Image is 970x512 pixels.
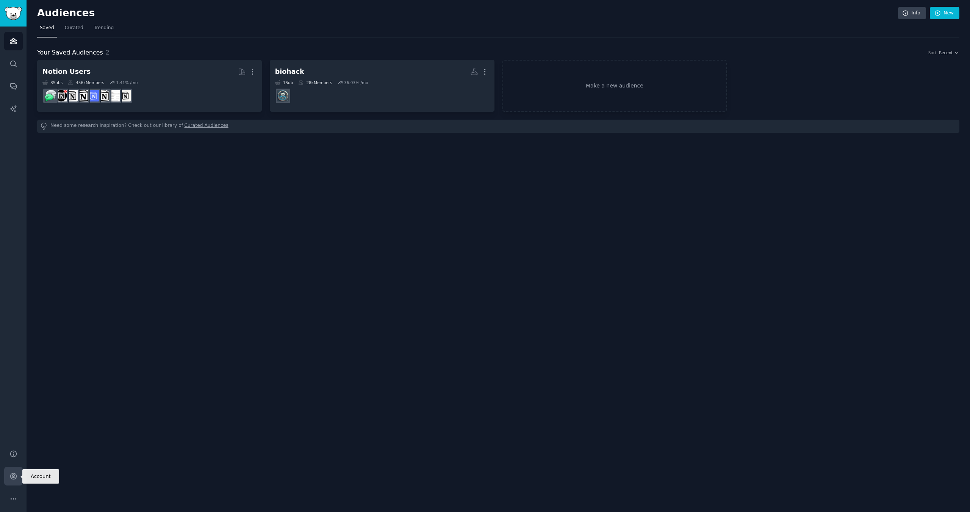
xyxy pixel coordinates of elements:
a: biohack1Sub28kMembers36.03% /moBodyHackGuide [270,60,494,112]
img: NotionPromote [45,90,56,101]
img: Notion [119,90,131,101]
span: Curated [65,25,83,31]
div: 8 Sub s [42,80,63,85]
img: AskNotion [66,90,78,101]
span: Recent [939,50,953,55]
span: Trending [94,25,114,31]
a: Trending [91,22,116,37]
img: BodyHackGuide [277,90,289,101]
span: Saved [40,25,54,31]
span: 2 [106,49,110,56]
img: BestNotionTemplates [55,90,67,101]
img: Notiontemplates [108,90,120,101]
div: Notion Users [42,67,91,76]
button: Recent [939,50,959,55]
div: Need some research inspiration? Check out our library of [37,120,959,133]
div: 36.03 % /mo [344,80,368,85]
div: Sort [928,50,937,55]
a: Curated Audiences [185,122,228,130]
img: NotionGeeks [77,90,88,101]
span: Your Saved Audiences [37,48,103,58]
a: Saved [37,22,57,37]
a: Info [898,7,926,20]
a: Curated [62,22,86,37]
a: Notion Users8Subs456kMembers1.41% /moNotionNotiontemplatesnotioncreationsFreeNotionTemplatesNotio... [37,60,262,112]
a: New [930,7,959,20]
div: biohack [275,67,304,76]
div: 1.41 % /mo [116,80,138,85]
img: GummySearch logo [5,7,22,20]
img: FreeNotionTemplates [87,90,99,101]
div: 28k Members [298,80,332,85]
h2: Audiences [37,7,898,19]
div: 1 Sub [275,80,293,85]
div: 456k Members [68,80,104,85]
img: notioncreations [98,90,110,101]
a: Make a new audience [502,60,727,112]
